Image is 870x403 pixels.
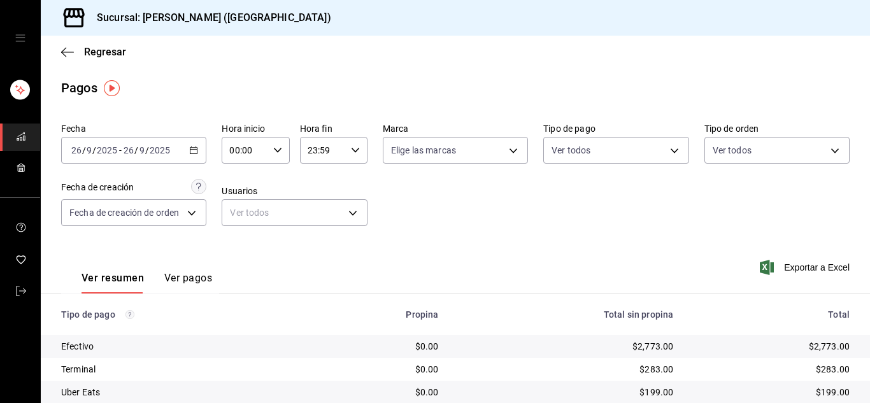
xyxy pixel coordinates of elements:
[704,124,850,133] label: Tipo de orden
[694,340,850,353] div: $2,773.00
[694,309,850,320] div: Total
[61,181,134,194] div: Fecha de creación
[61,78,97,97] div: Pagos
[459,363,674,376] div: $283.00
[82,272,212,293] div: navigation tabs
[222,187,367,195] label: Usuarios
[119,145,122,155] span: -
[321,309,438,320] div: Propina
[61,340,301,353] div: Efectivo
[164,272,212,293] button: Ver pagos
[391,144,456,157] span: Elige las marcas
[61,309,301,320] div: Tipo de pago
[145,145,149,155] span: /
[134,145,138,155] span: /
[222,124,289,133] label: Hora inicio
[713,144,752,157] span: Ver todos
[321,363,438,376] div: $0.00
[15,33,25,43] button: open drawer
[222,199,367,226] div: Ver todos
[694,386,850,399] div: $199.00
[321,340,438,353] div: $0.00
[459,386,674,399] div: $199.00
[321,386,438,399] div: $0.00
[459,340,674,353] div: $2,773.00
[123,145,134,155] input: --
[149,145,171,155] input: ----
[300,124,367,133] label: Hora fin
[104,80,120,96] img: Tooltip marker
[762,260,850,275] button: Exportar a Excel
[69,206,179,219] span: Fecha de creación de orden
[61,124,206,133] label: Fecha
[694,363,850,376] div: $283.00
[543,124,688,133] label: Tipo de pago
[82,272,144,293] button: Ver resumen
[61,386,301,399] div: Uber Eats
[82,145,86,155] span: /
[459,309,674,320] div: Total sin propina
[96,145,118,155] input: ----
[61,46,126,58] button: Regresar
[383,124,528,133] label: Marca
[84,46,126,58] span: Regresar
[125,310,134,319] svg: Los pagos realizados con Pay y otras terminales son montos brutos.
[552,144,590,157] span: Ver todos
[71,145,82,155] input: --
[139,145,145,155] input: --
[87,10,331,25] h3: Sucursal: [PERSON_NAME] ([GEOGRAPHIC_DATA])
[92,145,96,155] span: /
[61,363,301,376] div: Terminal
[86,145,92,155] input: --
